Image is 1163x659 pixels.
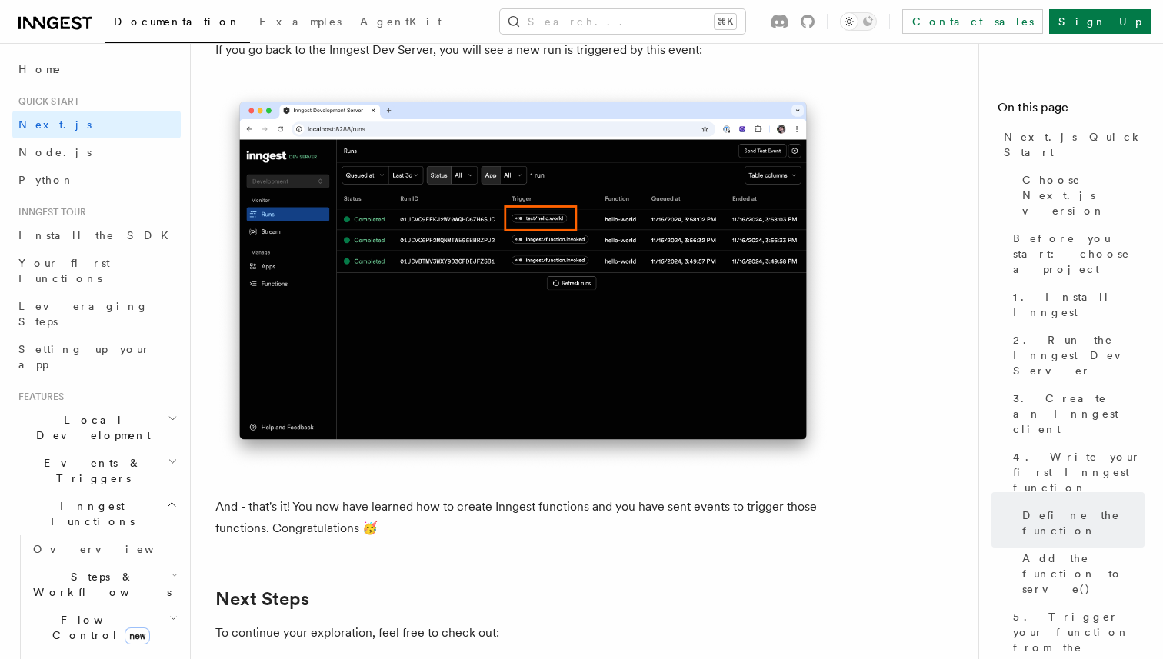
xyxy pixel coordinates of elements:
span: new [125,627,150,644]
a: Next.js [12,111,181,138]
span: Inngest tour [12,206,86,218]
a: Your first Functions [12,249,181,292]
p: To continue your exploration, feel free to check out: [215,622,831,644]
span: Choose Next.js version [1022,172,1145,218]
a: 4. Write your first Inngest function [1007,443,1145,501]
span: Documentation [114,15,241,28]
a: Python [12,166,181,194]
span: Define the function [1022,508,1145,538]
span: Python [18,174,75,186]
a: AgentKit [351,5,451,42]
a: 1. Install Inngest [1007,283,1145,326]
span: Examples [259,15,342,28]
span: 3. Create an Inngest client [1013,391,1145,437]
span: Node.js [18,146,92,158]
span: Your first Functions [18,257,110,285]
span: 2. Run the Inngest Dev Server [1013,332,1145,378]
a: Node.js [12,138,181,166]
button: Events & Triggers [12,449,181,492]
a: Define the function [1016,501,1145,544]
a: Setting up your app [12,335,181,378]
a: Choose Next.js version [1016,166,1145,225]
a: Install the SDK [12,221,181,249]
span: Before you start: choose a project [1013,231,1145,277]
a: 2. Run the Inngest Dev Server [1007,326,1145,384]
button: Inngest Functions [12,492,181,535]
span: AgentKit [360,15,442,28]
a: Examples [250,5,351,42]
span: Next.js [18,118,92,131]
span: Steps & Workflows [27,569,172,600]
a: 3. Create an Inngest client [1007,384,1145,443]
a: Before you start: choose a project [1007,225,1145,283]
span: Features [12,391,64,403]
span: Local Development [12,412,168,443]
h4: On this page [998,98,1145,123]
button: Toggle dark mode [840,12,877,31]
span: Home [18,62,62,77]
p: And - that's it! You now have learned how to create Inngest functions and you have sent events to... [215,496,831,539]
a: Leveraging Steps [12,292,181,335]
span: Events & Triggers [12,455,168,486]
span: 4. Write your first Inngest function [1013,449,1145,495]
p: If you go back to the Inngest Dev Server, you will see a new run is triggered by this event: [215,39,831,61]
img: Inngest Dev Server web interface's runs tab with a third run triggered by the 'test/hello.world' ... [215,85,831,471]
a: Add the function to serve() [1016,544,1145,603]
a: Contact sales [902,9,1043,34]
button: Local Development [12,406,181,449]
span: Flow Control [27,612,169,643]
span: Next.js Quick Start [1004,129,1145,160]
span: Leveraging Steps [18,300,148,328]
span: Install the SDK [18,229,178,241]
button: Search...⌘K [500,9,745,34]
kbd: ⌘K [715,14,736,29]
span: Quick start [12,95,79,108]
span: 1. Install Inngest [1013,289,1145,320]
button: Steps & Workflows [27,563,181,606]
a: Next Steps [215,588,309,610]
a: Overview [27,535,181,563]
button: Flow Controlnew [27,606,181,649]
a: Sign Up [1049,9,1151,34]
a: Next.js Quick Start [998,123,1145,166]
span: Setting up your app [18,343,151,371]
a: Home [12,55,181,83]
a: Documentation [105,5,250,43]
span: Add the function to serve() [1022,551,1145,597]
span: Inngest Functions [12,498,166,529]
span: Overview [33,543,192,555]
